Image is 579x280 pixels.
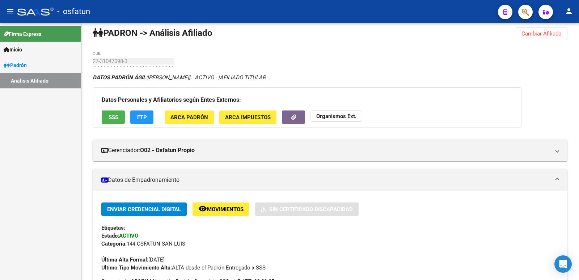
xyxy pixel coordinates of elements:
strong: ACTIVO [119,233,138,239]
span: AFILIADO TITULAR [220,74,266,81]
button: SSS [102,110,125,124]
mat-expansion-panel-header: Datos de Empadronamiento [93,169,567,191]
span: ALTA desde el Padrón Entregado x SSS [101,264,266,271]
strong: Ultimo Tipo Movimiento Alta: [101,264,172,271]
span: Enviar Credencial Digital [107,206,181,213]
button: ARCA Impuestos [219,110,276,124]
strong: Etiquetas: [101,225,125,231]
mat-icon: menu [6,7,14,16]
span: Cambiar Afiliado [521,30,562,37]
button: Enviar Credencial Digital [101,202,187,216]
mat-panel-title: Gerenciador: [101,146,550,154]
span: ARCA Padrón [170,114,208,121]
span: FTP [137,114,147,121]
span: Inicio [4,46,22,54]
mat-icon: person [565,7,573,16]
button: Sin Certificado Discapacidad [255,202,359,216]
button: FTP [130,110,153,124]
h3: Datos Personales y Afiliatorios según Entes Externos: [102,95,512,105]
span: Padrón [4,61,27,69]
div: 144 OSFATUN SAN LUIS [101,240,559,248]
mat-panel-title: Datos de Empadronamiento [101,176,550,184]
span: SSS [109,114,118,121]
strong: DATOS PADRÓN ÁGIL: [93,74,147,81]
span: [DATE] [101,256,165,263]
strong: O02 - Osfatun Propio [140,146,195,154]
span: Movimientos [207,206,244,213]
mat-icon: remove_red_eye [198,204,207,213]
button: Organismos Ext. [310,110,362,122]
span: Firma Express [4,30,41,38]
strong: PADRON -> Análisis Afiliado [93,28,212,38]
strong: Estado: [101,233,119,239]
div: Open Intercom Messenger [554,255,572,273]
strong: Categoria: [101,241,127,247]
strong: Última Alta Formal: [101,256,148,263]
button: Movimientos [193,202,249,216]
button: Cambiar Afiliado [516,27,567,40]
span: [PERSON_NAME] [93,74,189,81]
mat-expansion-panel-header: Gerenciador:O02 - Osfatun Propio [93,139,567,161]
button: ARCA Padrón [165,110,214,124]
strong: Organismos Ext. [316,113,356,120]
span: ARCA Impuestos [225,114,271,121]
i: | ACTIVO | [93,74,266,81]
span: - osfatun [57,4,90,20]
span: Sin Certificado Discapacidad [269,206,353,213]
